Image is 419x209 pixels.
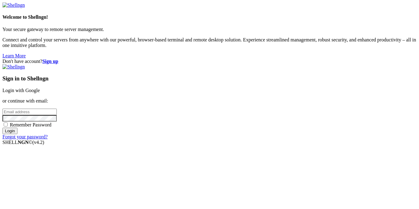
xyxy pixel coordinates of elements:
[4,122,8,126] input: Remember Password
[2,53,26,58] a: Learn More
[2,140,44,145] span: SHELL ©
[2,64,25,70] img: Shellngn
[2,134,48,139] a: Forgot your password?
[33,140,44,145] span: 4.2.0
[10,122,52,127] span: Remember Password
[2,75,417,82] h3: Sign in to Shellngn
[2,128,17,134] input: Login
[2,59,417,64] div: Don't have account?
[2,88,40,93] a: Login with Google
[2,27,417,32] p: Your secure gateway to remote server management.
[2,98,417,104] p: or continue with email:
[18,140,29,145] b: NGN
[2,109,57,115] input: Email address
[2,2,25,8] img: Shellngn
[42,59,58,64] a: Sign up
[2,14,417,20] h4: Welcome to Shellngn!
[2,37,417,48] p: Connect and control your servers from anywhere with our powerful, browser-based terminal and remo...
